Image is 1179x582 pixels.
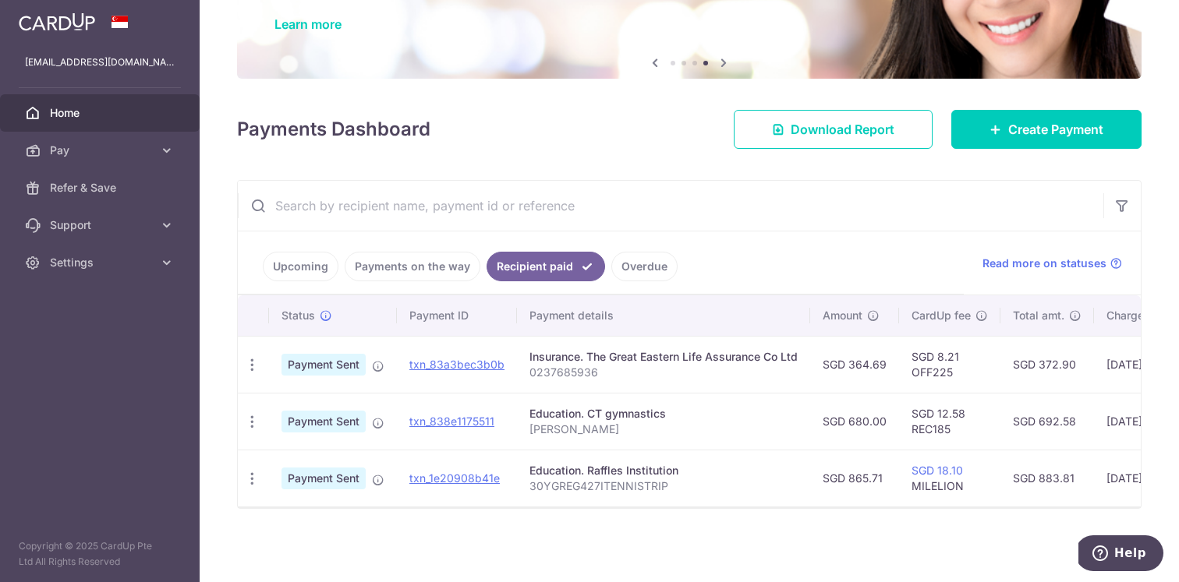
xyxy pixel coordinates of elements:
[237,115,430,143] h4: Payments Dashboard
[263,252,338,281] a: Upcoming
[1106,308,1170,323] span: Charge date
[409,414,494,428] a: txn_838e1175511
[487,252,605,281] a: Recipient paid
[50,180,153,196] span: Refer & Save
[1078,535,1163,574] iframe: Opens a widget where you can find more information
[611,252,678,281] a: Overdue
[529,463,798,478] div: Education. Raffles Institution
[951,110,1142,149] a: Create Payment
[810,393,899,450] td: SGD 680.00
[50,143,153,158] span: Pay
[409,358,505,371] a: txn_83a3bec3b0b
[19,12,95,31] img: CardUp
[25,55,175,70] p: [EMAIL_ADDRESS][DOMAIN_NAME]
[1008,120,1103,139] span: Create Payment
[529,422,798,437] p: [PERSON_NAME]
[1000,450,1094,506] td: SGD 883.81
[810,336,899,393] td: SGD 364.69
[274,16,342,32] a: Learn more
[345,252,480,281] a: Payments on the way
[281,411,366,432] span: Payment Sent
[529,478,798,494] p: 30YGREG427ITENNISTRIP
[281,467,366,489] span: Payment Sent
[529,365,798,380] p: 0237685936
[734,110,933,149] a: Download Report
[529,349,798,365] div: Insurance. The Great Eastern Life Assurance Co Ltd
[409,471,500,485] a: txn_1e20908b41e
[50,255,153,270] span: Settings
[397,295,517,336] th: Payment ID
[899,393,1000,450] td: SGD 12.58 REC185
[810,450,899,506] td: SGD 865.71
[281,354,366,376] span: Payment Sent
[50,105,153,121] span: Home
[899,336,1000,393] td: SGD 8.21 OFF225
[982,256,1106,271] span: Read more on statuses
[1000,336,1094,393] td: SGD 372.90
[912,308,971,323] span: CardUp fee
[823,308,862,323] span: Amount
[912,464,963,477] a: SGD 18.10
[529,406,798,422] div: Education. CT gymnastics
[1000,393,1094,450] td: SGD 692.58
[517,295,810,336] th: Payment details
[899,450,1000,506] td: MILELION
[791,120,894,139] span: Download Report
[50,217,153,233] span: Support
[1013,308,1064,323] span: Total amt.
[238,181,1103,231] input: Search by recipient name, payment id or reference
[281,308,315,323] span: Status
[982,256,1122,271] a: Read more on statuses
